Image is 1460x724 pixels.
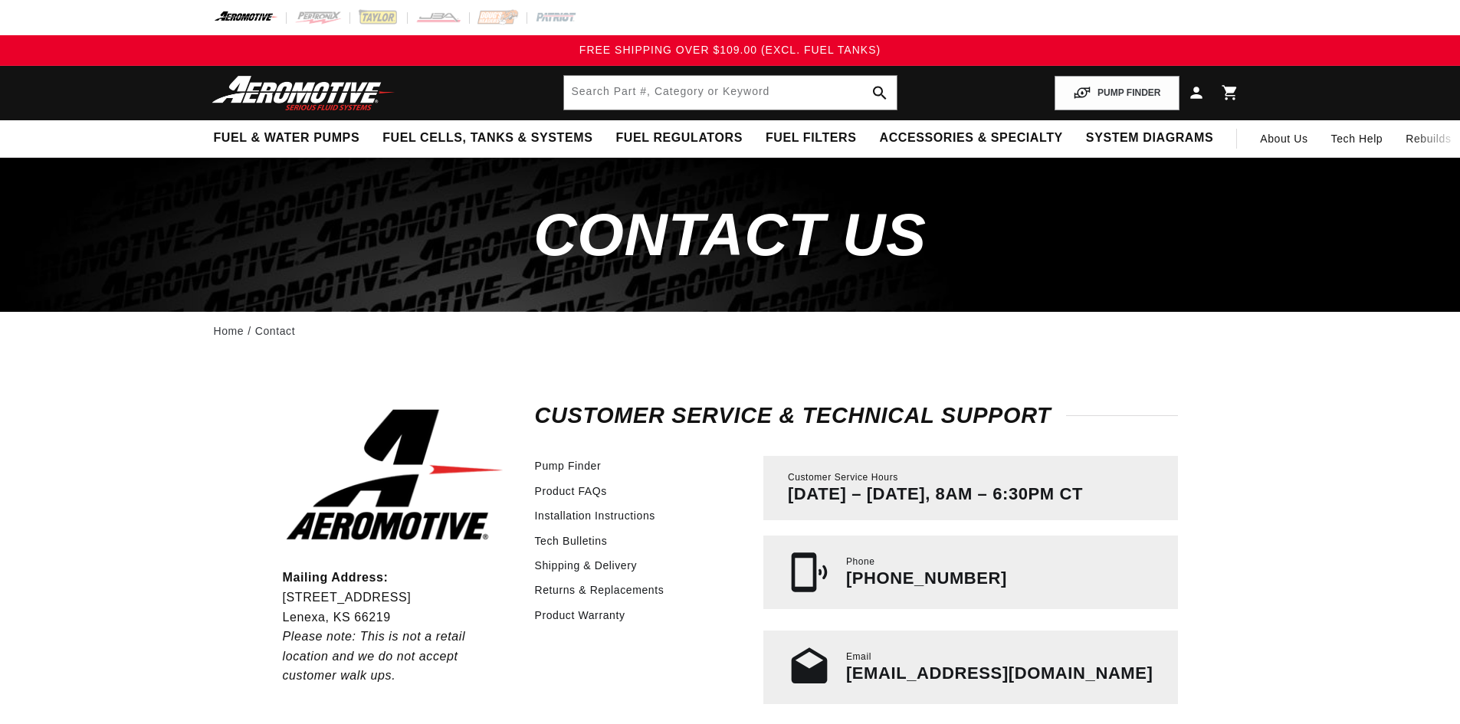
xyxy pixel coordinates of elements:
[533,201,927,268] span: CONTACt us
[535,607,625,624] a: Product Warranty
[535,581,664,598] a: Returns & Replacements
[202,120,372,156] summary: Fuel & Water Pumps
[579,44,881,56] span: FREE SHIPPING OVER $109.00 (EXCL. FUEL TANKS)
[1320,120,1395,157] summary: Tech Help
[846,568,1007,588] p: [PHONE_NUMBER]
[846,650,871,663] span: Email
[214,130,360,146] span: Fuel & Water Pumps
[1260,133,1307,145] span: About Us
[535,483,607,500] a: Product FAQs
[283,630,466,682] em: Please note: This is not a retail location and we do not accept customer walk ups.
[371,120,604,156] summary: Fuel Cells, Tanks & Systems
[1074,120,1225,156] summary: System Diagrams
[535,532,608,549] a: Tech Bulletins
[283,588,507,608] p: [STREET_ADDRESS]
[208,75,399,111] img: Aeromotive
[535,406,1178,425] h2: Customer Service & Technical Support
[788,484,1083,504] p: [DATE] – [DATE], 8AM – 6:30PM CT
[214,323,244,339] a: Home
[615,130,742,146] span: Fuel Regulators
[868,120,1074,156] summary: Accessories & Specialty
[846,663,1153,683] a: [EMAIL_ADDRESS][DOMAIN_NAME]
[863,76,897,110] button: search button
[846,555,875,568] span: Phone
[214,323,1247,339] nav: breadcrumbs
[382,130,592,146] span: Fuel Cells, Tanks & Systems
[1406,130,1451,147] span: Rebuilds
[766,130,857,146] span: Fuel Filters
[564,76,897,110] input: Search by Part Number, Category or Keyword
[535,507,655,524] a: Installation Instructions
[1055,76,1179,110] button: PUMP FINDER
[255,323,295,339] a: Contact
[535,457,602,474] a: Pump Finder
[788,471,898,484] span: Customer Service Hours
[535,557,638,574] a: Shipping & Delivery
[1331,130,1383,147] span: Tech Help
[1248,120,1319,157] a: About Us
[283,571,389,584] strong: Mailing Address:
[604,120,753,156] summary: Fuel Regulators
[763,536,1178,609] a: Phone [PHONE_NUMBER]
[880,130,1063,146] span: Accessories & Specialty
[283,608,507,627] p: Lenexa, KS 66219
[1086,130,1213,146] span: System Diagrams
[754,120,868,156] summary: Fuel Filters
